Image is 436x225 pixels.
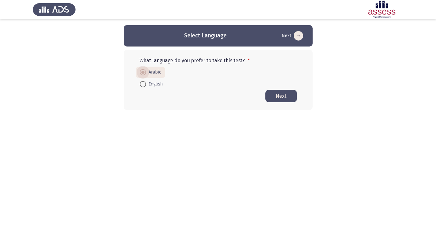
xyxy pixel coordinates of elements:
[265,90,297,102] button: Start assessment
[146,80,163,88] span: English
[146,69,161,76] span: Arabic
[139,58,297,63] p: What language do you prefer to take this test?
[360,1,403,18] img: Assessment logo of ASSESS Focus Assessment (A+B) Ibn Sina
[33,1,76,18] img: Assess Talent Management logo
[184,32,227,40] h3: Select Language
[280,31,305,41] button: Start assessment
